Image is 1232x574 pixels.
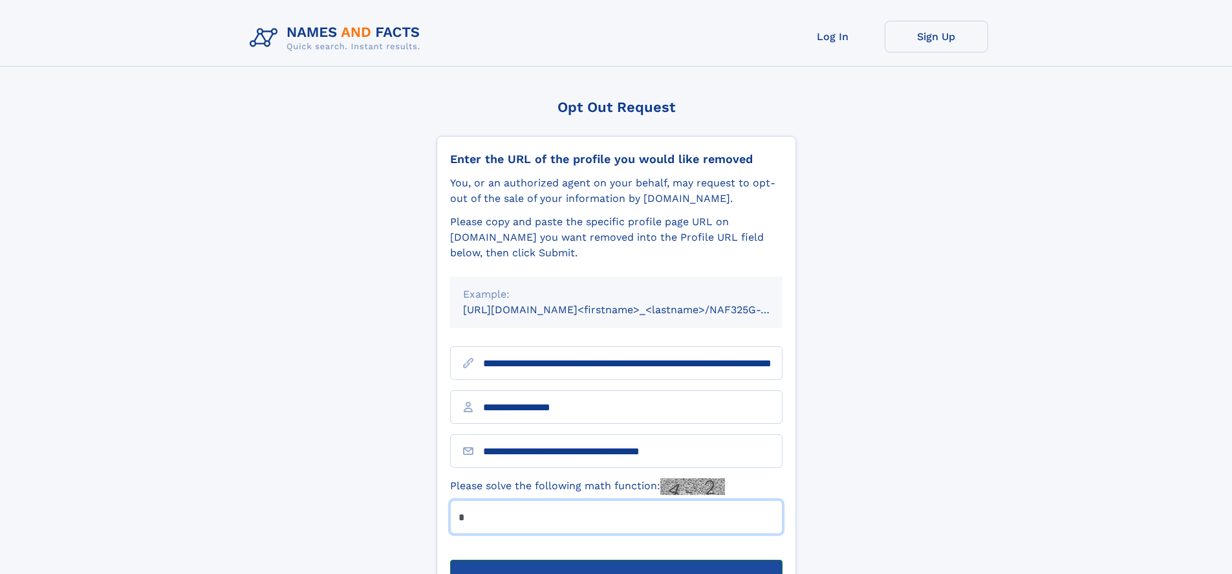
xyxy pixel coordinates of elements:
[450,152,783,166] div: Enter the URL of the profile you would like removed
[450,175,783,206] div: You, or an authorized agent on your behalf, may request to opt-out of the sale of your informatio...
[450,214,783,261] div: Please copy and paste the specific profile page URL on [DOMAIN_NAME] you want removed into the Pr...
[781,21,885,52] a: Log In
[450,478,725,495] label: Please solve the following math function:
[463,304,807,316] small: [URL][DOMAIN_NAME]<firstname>_<lastname>/NAF325G-xxxxxxxx
[437,99,796,115] div: Opt Out Request
[463,287,770,302] div: Example:
[885,21,988,52] a: Sign Up
[244,21,431,56] img: Logo Names and Facts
